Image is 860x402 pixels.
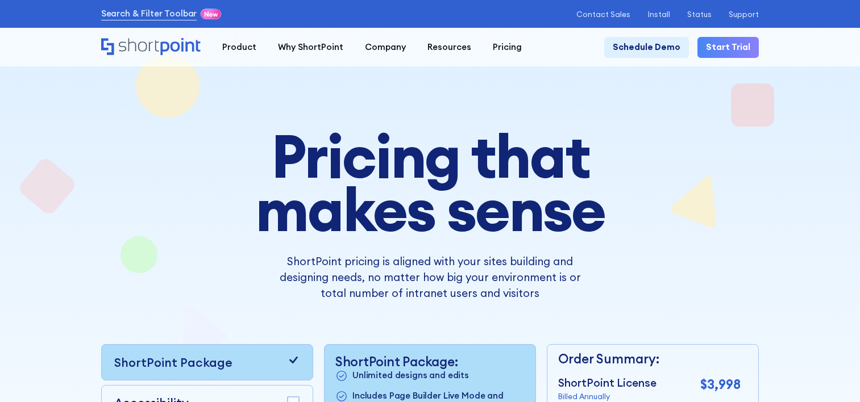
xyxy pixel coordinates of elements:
[482,37,533,58] a: Pricing
[365,41,406,54] div: Company
[697,37,759,58] a: Start Trial
[493,41,522,54] div: Pricing
[604,37,689,58] a: Schedule Demo
[101,7,197,20] a: Search & Filter Toolbar
[576,10,630,19] a: Contact Sales
[188,129,672,236] h1: Pricing that makes sense
[648,10,670,19] a: Install
[729,10,759,19] a: Support
[222,41,256,54] div: Product
[101,38,201,56] a: Home
[212,37,268,58] a: Product
[352,369,469,383] p: Unlimited designs and edits
[354,37,417,58] a: Company
[417,37,482,58] a: Resources
[335,354,525,369] p: ShortPoint Package:
[278,41,343,54] div: Why ShortPoint
[687,10,712,19] a: Status
[558,349,741,368] p: Order Summary:
[267,37,354,58] a: Why ShortPoint
[269,253,591,301] p: ShortPoint pricing is aligned with your sites building and designing needs, no matter how big you...
[427,41,471,54] div: Resources
[700,375,741,394] p: $3,998
[114,354,232,372] p: ShortPoint Package
[558,375,657,391] p: ShortPoint License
